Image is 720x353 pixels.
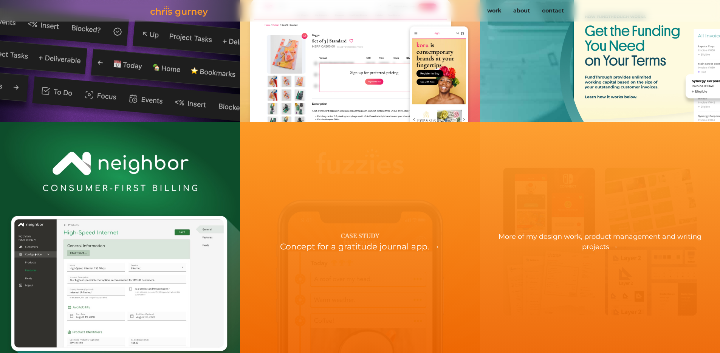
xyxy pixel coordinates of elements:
[480,232,720,252] div: More of my design work, product management and writing projects →
[536,4,570,18] a: contact
[240,231,480,240] div: Case Study
[240,240,480,252] div: Concept for a gratitude journal app. →
[507,4,536,18] a: about
[480,237,720,245] a: More of my design work, product management and writing projects →
[682,315,711,344] iframe: Drift Widget Chat Controller
[150,6,208,17] img: Chris Gurney logo
[481,4,507,18] a: work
